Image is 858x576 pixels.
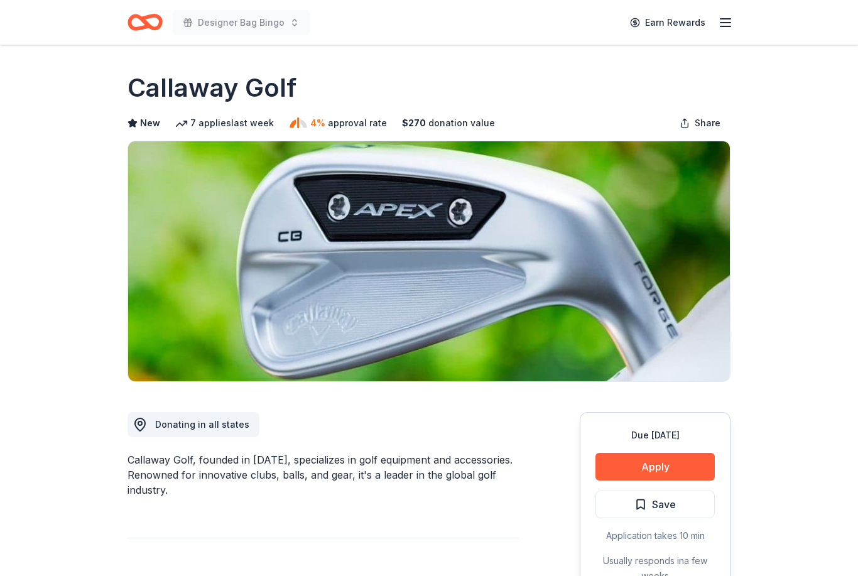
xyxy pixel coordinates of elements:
a: Earn Rewards [622,11,713,34]
button: Designer Bag Bingo [173,10,310,35]
button: Save [595,491,715,518]
span: Save [652,496,676,513]
div: Application takes 10 min [595,528,715,543]
div: 7 applies last week [175,116,274,131]
div: Callaway Golf, founded in [DATE], specializes in golf equipment and accessories. Renowned for inn... [128,452,519,497]
button: Apply [595,453,715,481]
span: New [140,116,160,131]
span: Donating in all states [155,419,249,430]
a: Home [128,8,163,37]
span: 4% [310,116,325,131]
button: Share [670,111,730,136]
span: Share [695,116,720,131]
span: donation value [428,116,495,131]
span: $ 270 [402,116,426,131]
span: Designer Bag Bingo [198,15,285,30]
div: Due [DATE] [595,428,715,443]
img: Image for Callaway Golf [128,141,730,381]
h1: Callaway Golf [128,70,296,106]
span: approval rate [328,116,387,131]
